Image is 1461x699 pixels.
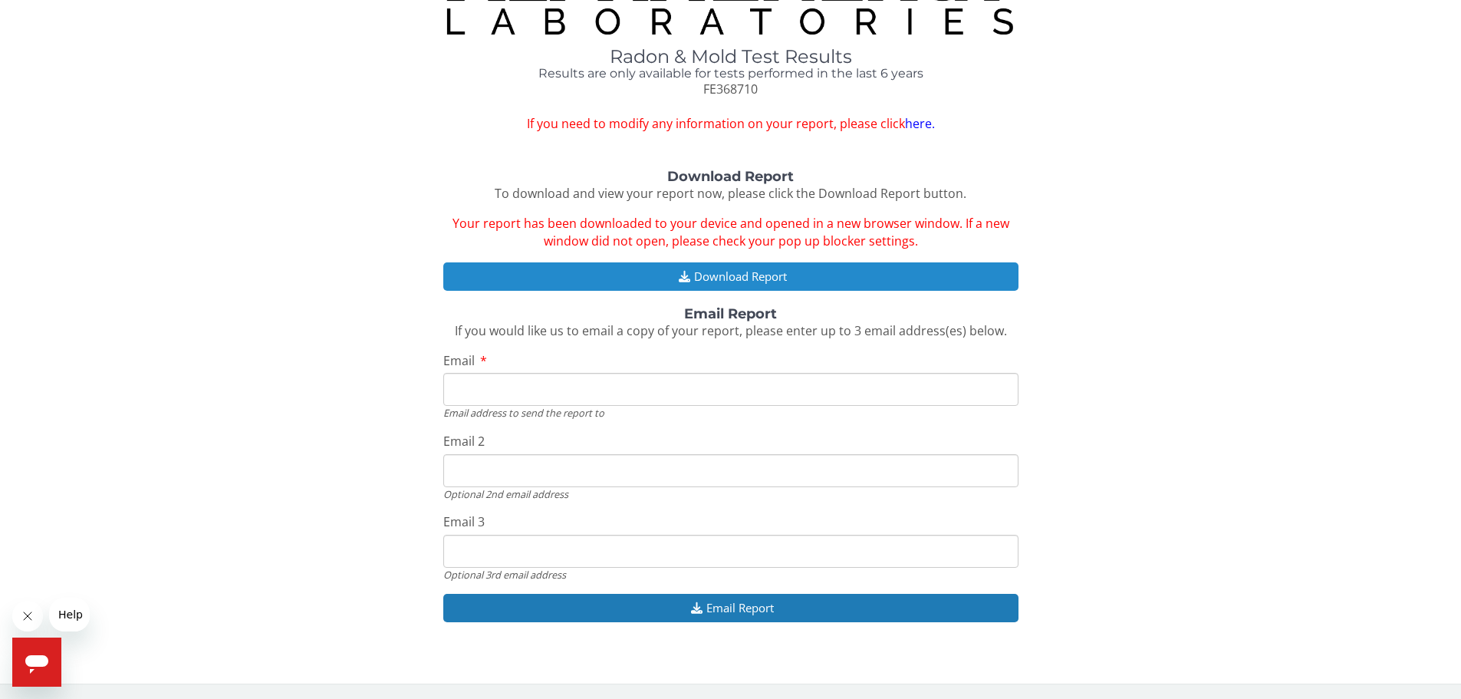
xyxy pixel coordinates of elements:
h1: Radon & Mold Test Results [443,47,1018,67]
div: Optional 2nd email address [443,487,1018,501]
span: If you need to modify any information on your report, please click [443,115,1018,133]
iframe: Message from company [49,598,90,631]
strong: Email Report [684,305,777,322]
span: FE368710 [703,81,758,97]
span: Email 2 [443,433,485,450]
span: Email [443,352,475,369]
iframe: Button to launch messaging window [12,638,61,687]
h4: Results are only available for tests performed in the last 6 years [443,67,1018,81]
div: Email address to send the report to [443,406,1018,420]
div: Optional 3rd email address [443,568,1018,582]
span: Email 3 [443,513,485,530]
button: Download Report [443,262,1018,291]
iframe: Close message [12,601,43,631]
span: If you would like us to email a copy of your report, please enter up to 3 email address(es) below. [455,322,1007,339]
button: Email Report [443,594,1018,622]
a: here. [905,115,935,132]
span: To download and view your report now, please click the Download Report button. [495,185,966,202]
strong: Download Report [667,168,794,185]
span: Your report has been downloaded to your device and opened in a new browser window. If a new windo... [452,215,1009,249]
